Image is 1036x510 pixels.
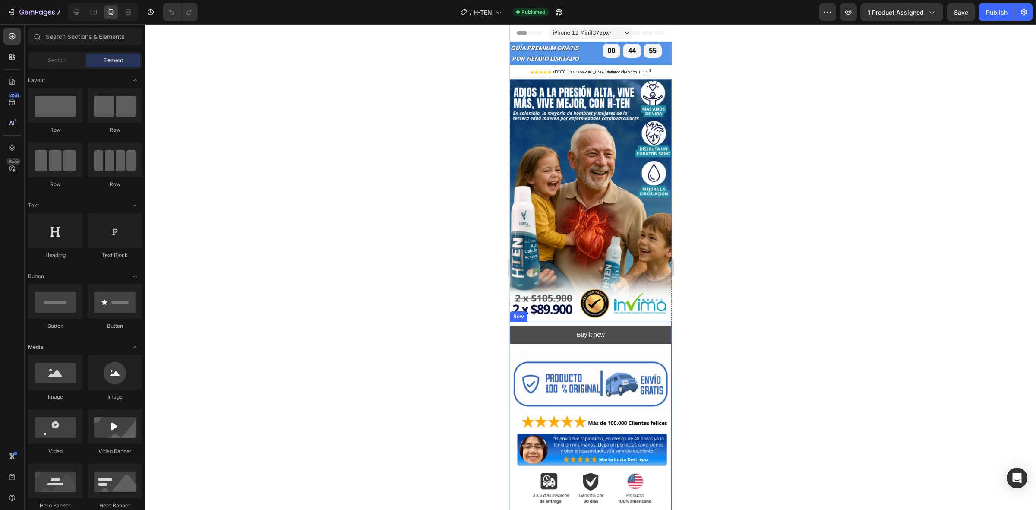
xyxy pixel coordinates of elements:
button: Publish [979,3,1015,21]
div: Button [28,322,82,330]
button: 1 product assigned [860,3,943,21]
span: Save [954,9,968,16]
button: 7 [3,3,64,21]
div: Publish [986,8,1008,17]
div: Undo/Redo [163,3,198,21]
div: Row [88,181,142,188]
div: Beta [6,158,21,165]
div: Row [88,126,142,134]
span: Text [28,202,39,209]
span: Button [28,272,44,280]
div: 450 [8,92,21,99]
span: 1 product assigned [868,8,924,17]
span: Toggle open [128,269,142,283]
span: Toggle open [128,340,142,354]
div: Text Block [88,251,142,259]
div: Open Intercom Messenger [1007,468,1027,488]
span: Section [48,57,66,64]
span: / [470,8,472,17]
p: 7 [57,7,60,17]
span: Media [28,343,43,351]
div: Hero Banner [28,502,82,510]
div: Row [28,126,82,134]
div: Video [28,447,82,455]
span: Element [103,57,123,64]
div: Image [28,393,82,401]
div: Hero Banner [88,502,142,510]
div: Heading [28,251,82,259]
div: Image [88,393,142,401]
div: Button [88,322,142,330]
span: H-TEN [474,8,492,17]
div: Video Banner [88,447,142,455]
button: Save [947,3,975,21]
span: Toggle open [128,199,142,212]
span: Published [521,8,545,16]
input: Search Sections & Elements [28,28,142,45]
iframe: Design area [510,24,672,510]
div: Row [28,181,82,188]
span: Layout [28,76,45,84]
span: Toggle open [128,73,142,87]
